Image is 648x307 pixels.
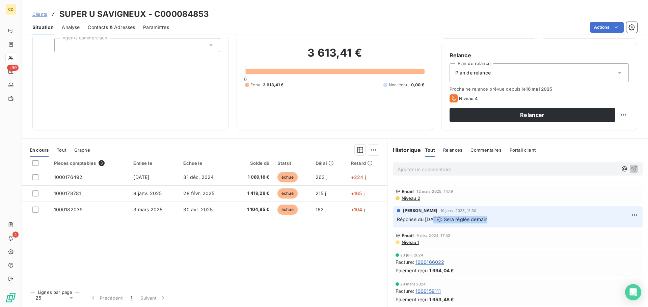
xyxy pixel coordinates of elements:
[136,291,170,305] button: Suivant
[590,22,624,33] button: Actions
[236,206,269,213] span: 1 104,95 €
[236,174,269,181] span: 1 089,18 €
[32,11,47,17] span: Clients
[127,291,136,305] button: 1
[403,208,438,214] span: [PERSON_NAME]
[30,147,49,153] span: En cours
[429,296,454,303] span: 1 953,48 €
[351,190,364,196] span: +165 j
[401,240,419,245] span: Niveau 1
[316,207,326,212] span: 162 j
[5,292,16,303] img: Logo LeanPay
[396,287,414,295] span: Facture :
[470,147,502,153] span: Commentaires
[62,24,80,31] span: Analyse
[411,82,425,88] span: 0,00 €
[396,267,428,274] span: Paiement reçu
[351,207,365,212] span: +104 j
[244,76,247,82] span: 0
[59,8,209,20] h3: SUPER U SAVIGNEUX - C000084853
[510,147,536,153] span: Portail client
[183,190,214,196] span: 28 févr. 2025
[402,189,414,194] span: Email
[429,267,454,274] span: 1 994,04 €
[450,108,615,122] button: Relancer
[143,24,169,31] span: Paramètres
[455,69,491,76] span: Plan de relance
[400,253,424,257] span: 23 juil. 2024
[387,146,421,154] h6: Historique
[86,291,127,305] button: Précédent
[415,258,444,266] span: 1000166022
[133,207,162,212] span: 3 mars 2025
[401,195,420,201] span: Niveau 2
[316,160,343,166] div: Délai
[236,160,269,166] div: Solde dû
[7,65,19,71] span: +99
[88,24,135,31] span: Contacts & Adresses
[450,86,629,92] span: Prochaine relance prévue depuis le
[32,11,47,18] a: Clients
[415,287,441,295] span: 1000159111
[133,174,149,180] span: [DATE]
[459,96,478,101] span: Niveau 4
[183,160,228,166] div: Échue le
[236,190,269,197] span: 1 419,28 €
[60,42,65,48] input: Ajouter une valeur
[131,295,132,301] span: 1
[416,189,453,193] span: 12 mars 2025, 14:19
[5,4,16,15] div: CD
[183,207,213,212] span: 30 avr. 2025
[389,82,408,88] span: Non-échu
[245,46,424,66] h2: 3 613,41 €
[316,190,326,196] span: 215 j
[443,147,462,153] span: Relances
[277,172,298,182] span: échue
[54,160,126,166] div: Pièces comptables
[183,174,214,180] span: 31 déc. 2024
[396,296,428,303] span: Paiement reçu
[351,160,383,166] div: Retard
[277,205,298,215] span: échue
[74,147,90,153] span: Graphe
[263,82,284,88] span: 3 613,41 €
[5,66,16,77] a: +99
[396,258,414,266] span: Facture :
[133,160,175,166] div: Émise le
[57,147,66,153] span: Tout
[400,282,426,286] span: 28 mars 2024
[54,207,83,212] span: 1000182039
[526,86,552,92] span: 16 mai 2025
[625,284,641,300] div: Open Intercom Messenger
[316,174,327,180] span: 263 j
[250,82,260,88] span: Échu
[12,232,19,238] span: 4
[416,234,450,238] span: 9 déc. 2024, 17:42
[54,174,83,180] span: 1000176492
[277,160,307,166] div: Statut
[99,160,105,166] span: 3
[35,295,41,301] span: 25
[54,190,81,196] span: 1000178781
[32,24,54,31] span: Situation
[133,190,162,196] span: 9 janv. 2025
[440,209,477,213] span: 10 janv. 2025, 11:30
[351,174,366,180] span: +224 j
[402,233,414,238] span: Email
[450,51,629,59] h6: Relance
[277,188,298,198] span: échue
[397,216,488,222] span: Réponse du [DATE]: Sera réglée demain
[425,147,435,153] span: Tout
